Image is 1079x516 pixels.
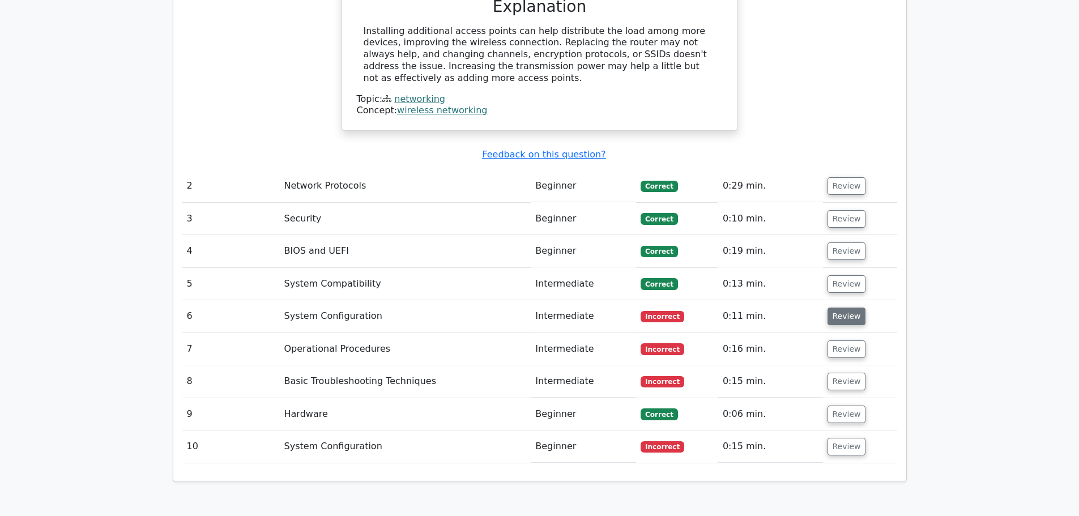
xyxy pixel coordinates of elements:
[531,300,636,332] td: Intermediate
[531,203,636,235] td: Beginner
[718,268,823,300] td: 0:13 min.
[182,365,280,398] td: 8
[641,278,677,289] span: Correct
[718,203,823,235] td: 0:10 min.
[828,177,866,195] button: Review
[641,408,677,420] span: Correct
[828,373,866,390] button: Review
[357,105,723,117] div: Concept:
[718,398,823,430] td: 0:06 min.
[182,235,280,267] td: 4
[280,203,531,235] td: Security
[280,235,531,267] td: BIOS and UEFI
[828,406,866,423] button: Review
[280,398,531,430] td: Hardware
[828,242,866,260] button: Review
[364,25,716,84] div: Installing additional access points can help distribute the load among more devices, improving th...
[280,365,531,398] td: Basic Troubleshooting Techniques
[531,398,636,430] td: Beginner
[357,93,723,105] div: Topic:
[718,170,823,202] td: 0:29 min.
[531,268,636,300] td: Intermediate
[641,441,684,453] span: Incorrect
[641,181,677,192] span: Correct
[828,275,866,293] button: Review
[280,333,531,365] td: Operational Procedures
[718,430,823,463] td: 0:15 min.
[182,203,280,235] td: 3
[641,213,677,224] span: Correct
[182,268,280,300] td: 5
[641,311,684,322] span: Incorrect
[280,268,531,300] td: System Compatibility
[531,333,636,365] td: Intermediate
[280,170,531,202] td: Network Protocols
[397,105,487,116] a: wireless networking
[280,300,531,332] td: System Configuration
[828,340,866,358] button: Review
[182,333,280,365] td: 7
[531,430,636,463] td: Beginner
[718,365,823,398] td: 0:15 min.
[182,398,280,430] td: 9
[482,149,605,160] a: Feedback on this question?
[531,170,636,202] td: Beginner
[641,343,684,355] span: Incorrect
[828,438,866,455] button: Review
[828,308,866,325] button: Review
[828,210,866,228] button: Review
[718,300,823,332] td: 0:11 min.
[531,365,636,398] td: Intermediate
[280,430,531,463] td: System Configuration
[182,430,280,463] td: 10
[641,246,677,257] span: Correct
[718,333,823,365] td: 0:16 min.
[531,235,636,267] td: Beginner
[394,93,445,104] a: networking
[641,376,684,387] span: Incorrect
[718,235,823,267] td: 0:19 min.
[182,170,280,202] td: 2
[182,300,280,332] td: 6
